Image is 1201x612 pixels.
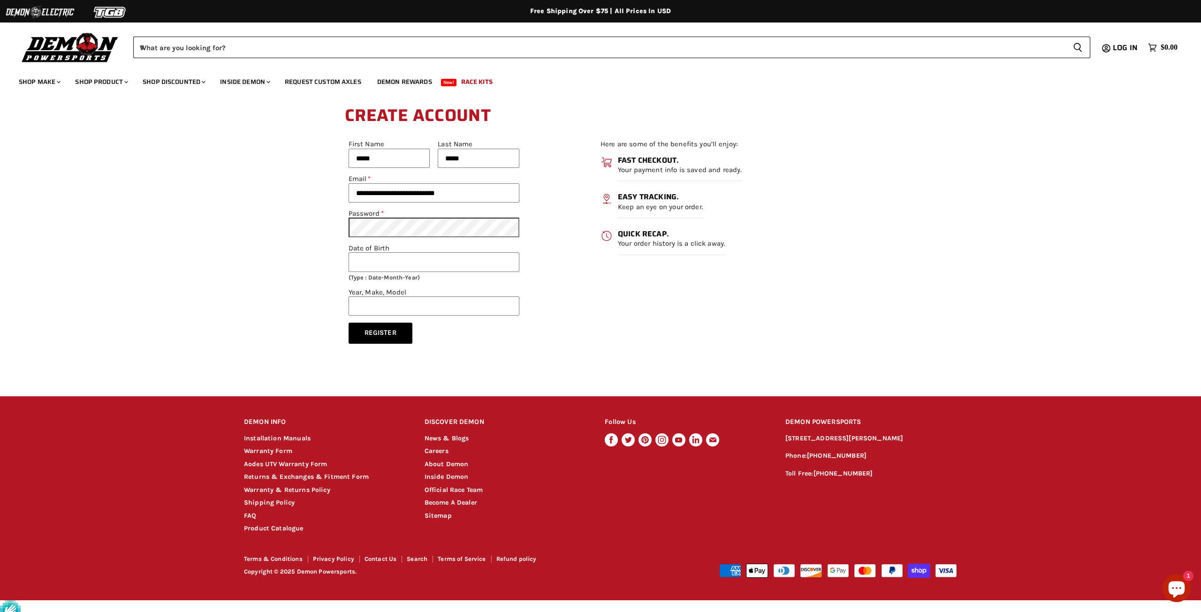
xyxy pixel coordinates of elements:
[425,411,587,433] h2: DISCOVER DEMON
[1109,44,1143,52] a: Log in
[600,156,613,168] img: acc-icon1_27x26.png
[133,37,1065,58] input: When autocomplete results are available use up and down arrows to review and enter to select
[349,274,521,281] div: (Type : Date-Month-Year)
[19,30,122,64] img: Demon Powersports
[496,555,537,562] a: Refund policy
[136,72,211,91] a: Shop Discounted
[618,240,725,255] p: Your order history is a click away.
[213,72,276,91] a: Inside Demon
[349,140,431,148] label: First Name
[349,210,521,218] label: Password
[605,411,768,433] h2: Follow Us
[785,451,957,461] p: Phone:
[244,411,407,433] h2: DEMON INFO
[807,452,867,460] a: [PHONE_NUMBER]
[785,468,957,479] p: Toll Free:
[1143,41,1182,54] a: $0.00
[618,166,742,181] p: Your payment info is saved and ready.
[618,203,703,218] p: Keep an eye on your order.
[1160,574,1193,604] inbox-online-store-chat: Shopify online store chat
[381,209,384,218] span: Required
[75,3,145,21] img: TGB Logo 2
[425,473,469,481] a: Inside Demon
[425,486,483,494] a: Official Race Team
[454,72,500,91] a: Race Kits
[600,140,856,262] div: Here are some of the benefits you’ll enjoy:
[1161,43,1178,52] span: $0.00
[441,79,457,86] span: New!
[5,3,75,21] img: Demon Electric Logo 2
[785,411,957,433] h2: DEMON POWERSPORTS
[313,555,354,562] a: Privacy Policy
[244,556,601,566] nav: Footer
[133,37,1090,58] form: Product
[12,68,1175,91] ul: Main menu
[349,323,412,344] button: Register
[365,555,397,562] a: Contact Us
[425,512,452,520] a: Sitemap
[244,486,330,494] a: Warranty & Returns Policy
[600,193,613,205] img: acc-icon2_27x26.png
[244,555,303,562] a: Terms & Conditions
[438,140,520,148] label: Last Name
[244,473,369,481] a: Returns & Exchanges & Fitment Form
[244,524,304,532] a: Product Catalogue
[407,555,427,562] a: Search
[244,460,327,468] a: Aodes UTV Warranty Form
[244,499,295,506] a: Shipping Policy
[813,469,873,477] a: [PHONE_NUMBER]
[244,434,311,442] a: Installation Manuals
[278,72,368,91] a: Request Custom Axles
[349,175,521,183] label: Email
[368,174,371,183] span: Required
[225,7,976,15] div: Free Shipping Over $75 | All Prices In USD
[618,230,725,238] h3: Quick recap.
[244,512,256,520] a: FAQ
[68,72,134,91] a: Shop Product
[349,288,521,296] label: Year, Make, Model
[244,568,601,575] p: Copyright © 2025 Demon Powersports.
[244,447,292,455] a: Warranty Form
[600,230,613,242] img: acc-icon3_27x26.png
[425,499,477,506] a: Become A Dealer
[1065,37,1090,58] button: Search
[345,101,856,131] h1: Create account
[425,460,469,468] a: About Demon
[425,447,448,455] a: Careers
[12,72,66,91] a: Shop Make
[349,244,521,252] label: Date of Birth
[370,72,439,91] a: Demon Rewards
[438,555,486,562] a: Terms of Service
[425,434,469,442] a: News & Blogs
[618,193,703,201] h3: Easy tracking.
[618,156,742,165] h3: Fast checkout.
[1113,42,1138,53] span: Log in
[785,433,957,444] p: [STREET_ADDRESS][PERSON_NAME]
